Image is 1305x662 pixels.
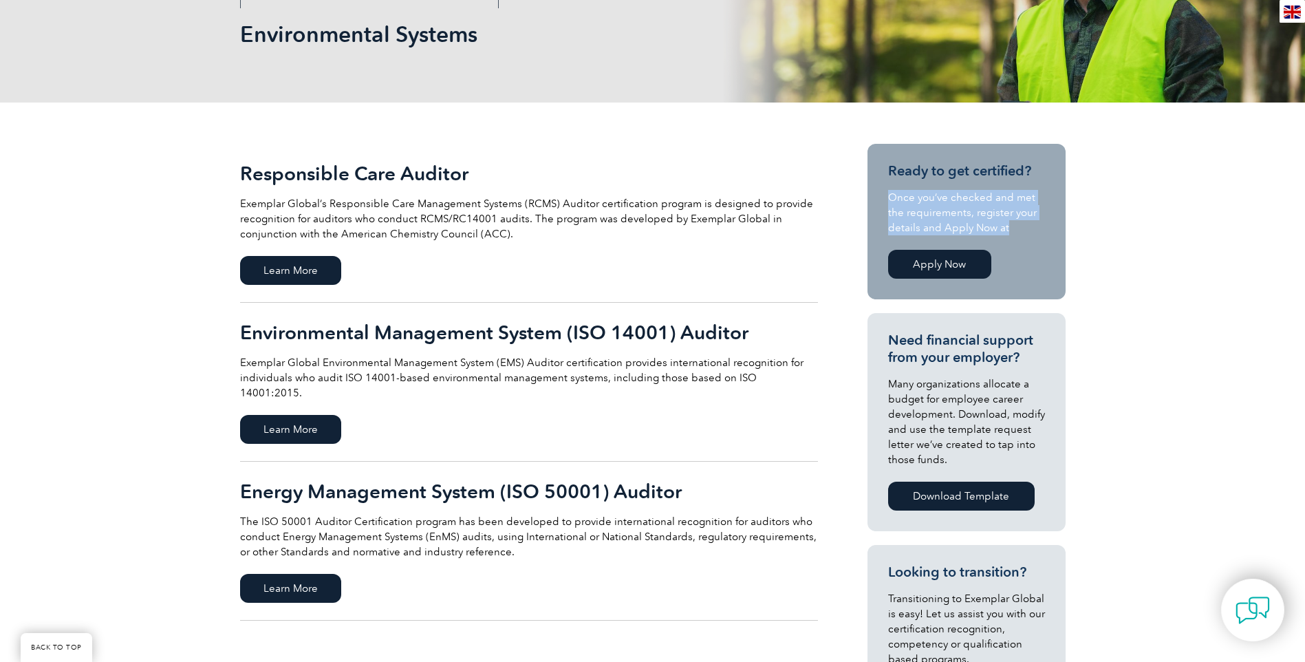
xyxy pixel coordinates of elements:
[1284,6,1301,19] img: en
[888,190,1045,235] p: Once you’ve checked and met the requirements, register your details and Apply Now at
[888,332,1045,366] h3: Need financial support from your employer?
[240,144,818,303] a: Responsible Care Auditor Exemplar Global’s Responsible Care Management Systems (RCMS) Auditor cer...
[240,321,818,343] h2: Environmental Management System (ISO 14001) Auditor
[240,514,818,559] p: The ISO 50001 Auditor Certification program has been developed to provide international recogniti...
[240,256,341,285] span: Learn More
[888,376,1045,467] p: Many organizations allocate a budget for employee career development. Download, modify and use th...
[888,250,991,279] a: Apply Now
[240,196,818,242] p: Exemplar Global’s Responsible Care Management Systems (RCMS) Auditor certification program is des...
[1236,593,1270,628] img: contact-chat.png
[21,633,92,662] a: BACK TO TOP
[240,480,818,502] h2: Energy Management System (ISO 50001) Auditor
[240,303,818,462] a: Environmental Management System (ISO 14001) Auditor Exemplar Global Environmental Management Syst...
[888,482,1035,511] a: Download Template
[240,462,818,621] a: Energy Management System (ISO 50001) Auditor The ISO 50001 Auditor Certification program has been...
[240,21,768,47] h1: Environmental Systems
[888,162,1045,180] h3: Ready to get certified?
[240,162,818,184] h2: Responsible Care Auditor
[240,574,341,603] span: Learn More
[240,355,818,401] p: Exemplar Global Environmental Management System (EMS) Auditor certification provides internationa...
[240,415,341,444] span: Learn More
[888,564,1045,581] h3: Looking to transition?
